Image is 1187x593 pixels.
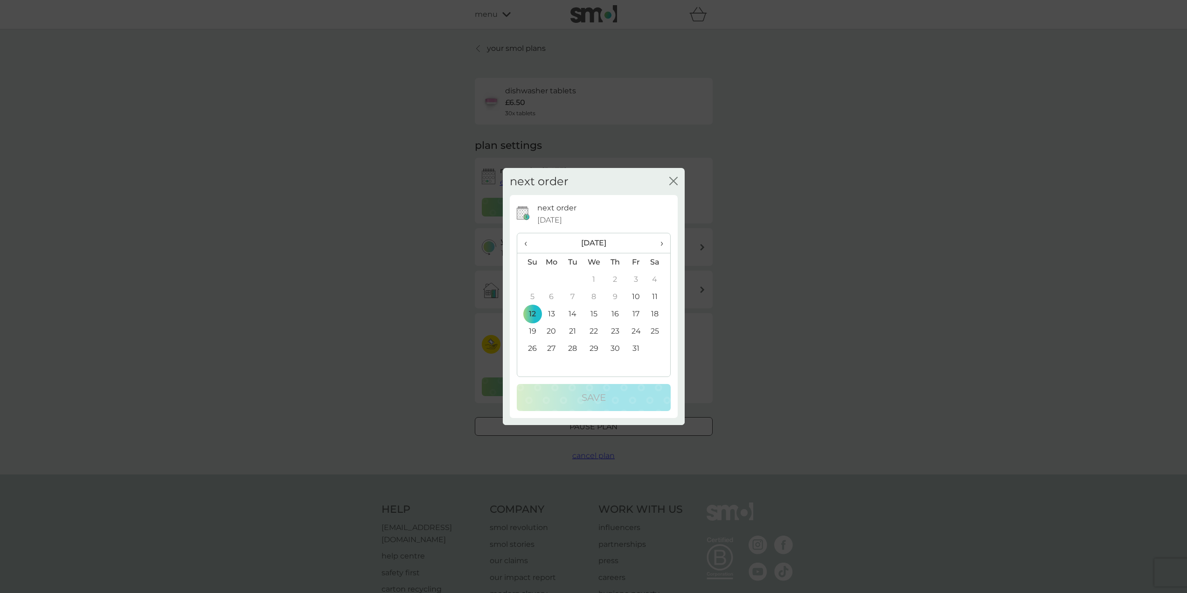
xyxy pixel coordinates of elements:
[583,322,604,340] td: 22
[537,214,562,226] span: [DATE]
[562,322,583,340] td: 21
[583,253,604,271] th: We
[583,271,604,288] td: 1
[625,340,646,357] td: 31
[625,322,646,340] td: 24
[646,253,670,271] th: Sa
[604,322,625,340] td: 23
[517,322,541,340] td: 19
[524,233,534,253] span: ‹
[541,253,562,271] th: Mo
[562,305,583,322] td: 14
[510,175,569,188] h2: next order
[625,305,646,322] td: 17
[517,253,541,271] th: Su
[646,322,670,340] td: 25
[562,340,583,357] td: 28
[604,253,625,271] th: Th
[517,384,671,411] button: Save
[653,233,663,253] span: ›
[517,305,541,322] td: 12
[583,305,604,322] td: 15
[604,340,625,357] td: 30
[604,288,625,305] td: 9
[604,271,625,288] td: 2
[562,253,583,271] th: Tu
[517,288,541,305] td: 5
[541,233,647,253] th: [DATE]
[583,288,604,305] td: 8
[625,271,646,288] td: 3
[604,305,625,322] td: 16
[646,288,670,305] td: 11
[625,253,646,271] th: Fr
[517,340,541,357] td: 26
[541,305,562,322] td: 13
[669,177,678,187] button: close
[541,322,562,340] td: 20
[541,288,562,305] td: 6
[562,288,583,305] td: 7
[541,340,562,357] td: 27
[646,305,670,322] td: 18
[582,390,606,405] p: Save
[583,340,604,357] td: 29
[646,271,670,288] td: 4
[625,288,646,305] td: 10
[537,202,576,214] p: next order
